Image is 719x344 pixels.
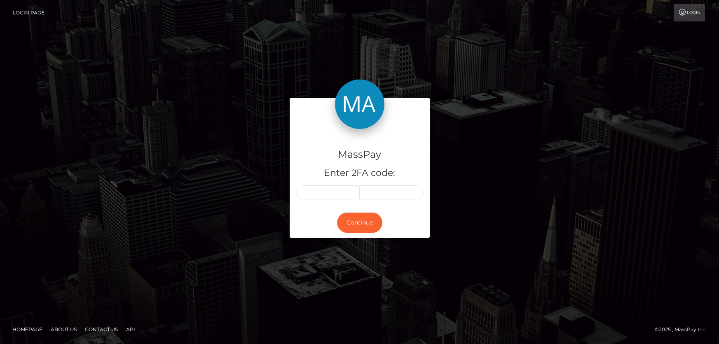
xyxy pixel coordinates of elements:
[296,147,424,162] h4: MassPay
[296,167,424,180] h5: Enter 2FA code:
[335,80,384,129] img: MassPay
[337,213,382,233] button: Continue
[9,323,46,336] a: Homepage
[655,325,713,334] div: © 2025 , MassPay Inc.
[123,323,138,336] a: API
[13,4,44,21] a: Login Page
[82,323,121,336] a: Contact Us
[47,323,80,336] a: About Us
[674,4,705,21] a: Login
